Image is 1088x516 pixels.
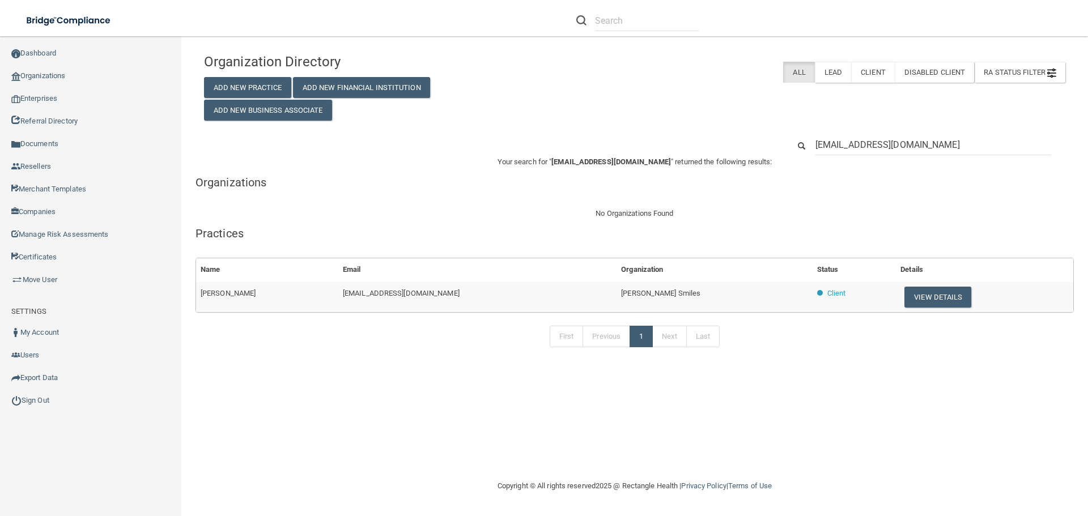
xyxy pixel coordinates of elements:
[815,62,851,83] label: Lead
[652,326,686,347] a: Next
[576,15,586,25] img: ic-search.3b580494.png
[195,227,1074,240] h5: Practices
[851,62,895,83] label: Client
[904,287,971,308] button: View Details
[196,258,338,282] th: Name
[813,258,896,282] th: Status
[984,68,1056,76] span: RA Status Filter
[204,54,480,69] h4: Organization Directory
[17,9,121,32] img: bridge_compliance_login_screen.278c3ca4.svg
[11,328,20,337] img: ic_user_dark.df1a06c3.png
[293,77,430,98] button: Add New Financial Institution
[11,395,22,406] img: ic_power_dark.7ecde6b1.png
[551,157,671,166] span: [EMAIL_ADDRESS][DOMAIN_NAME]
[896,258,1073,282] th: Details
[11,72,20,81] img: organization-icon.f8decf85.png
[11,373,20,382] img: icon-export.b9366987.png
[195,155,1074,169] p: Your search for " " returned the following results:
[621,289,700,297] span: [PERSON_NAME] Smiles
[201,289,256,297] span: [PERSON_NAME]
[686,326,720,347] a: Last
[11,162,20,171] img: ic_reseller.de258add.png
[617,258,813,282] th: Organization
[728,481,772,490] a: Terms of Use
[428,468,841,504] div: Copyright © All rights reserved 2025 @ Rectangle Health | |
[11,274,23,285] img: briefcase.64adab9b.png
[550,326,584,347] a: First
[11,305,46,318] label: SETTINGS
[11,351,20,360] img: icon-users.e205127d.png
[681,481,726,490] a: Privacy Policy
[338,258,617,282] th: Email
[1047,69,1056,78] img: icon-filter@2x.21656d0b.png
[892,436,1074,481] iframe: Drift Widget Chat Controller
[783,62,814,83] label: All
[195,176,1074,189] h5: Organizations
[195,207,1074,220] div: No Organizations Found
[595,10,699,31] input: Search
[895,62,975,83] label: Disabled Client
[827,287,846,300] p: Client
[815,134,1051,155] input: Search
[11,49,20,58] img: ic_dashboard_dark.d01f4a41.png
[204,77,291,98] button: Add New Practice
[583,326,630,347] a: Previous
[11,140,20,149] img: icon-documents.8dae5593.png
[630,326,653,347] a: 1
[11,95,20,103] img: enterprise.0d942306.png
[204,100,332,121] button: Add New Business Associate
[343,289,460,297] span: [EMAIL_ADDRESS][DOMAIN_NAME]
